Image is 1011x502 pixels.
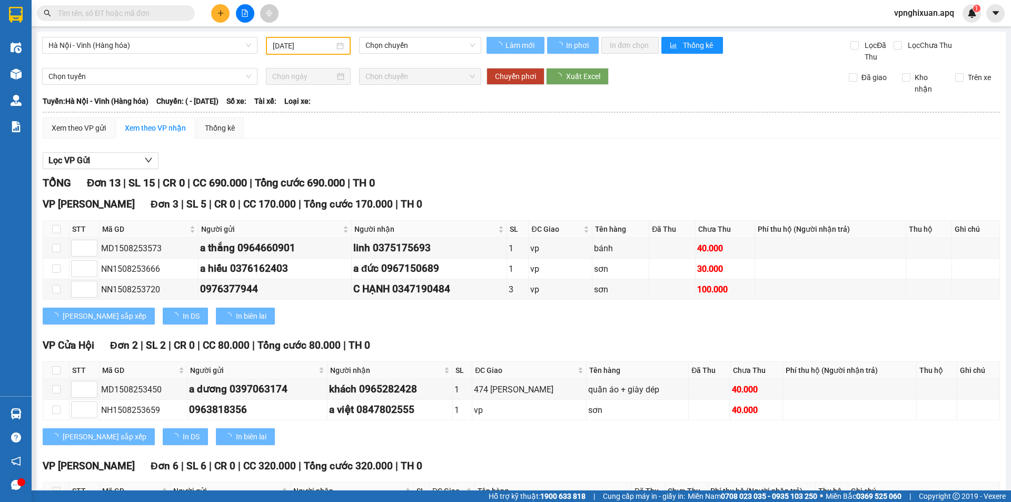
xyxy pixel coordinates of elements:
span: ĐC Giao [475,365,575,376]
span: 1 [975,5,978,12]
div: 1 [509,262,527,275]
button: Chuyển phơi [487,68,544,85]
th: STT [70,483,100,500]
th: Thu hộ [917,362,957,379]
span: ⚪️ [820,494,823,498]
span: In phơi [566,40,590,51]
span: Người nhận [330,365,442,376]
th: Thu hộ [816,483,848,500]
th: Chưa Thu [665,483,708,500]
span: Tài xế: [254,95,276,107]
span: loading [495,42,504,49]
span: SL 2 [146,339,166,351]
div: 40.000 [732,403,781,417]
span: | [181,460,184,472]
span: VP Cửa Hội [43,339,94,351]
span: Miền Bắc [826,490,901,502]
span: Kho nhận [910,72,947,95]
th: Phí thu hộ (Người nhận trả) [755,221,906,238]
span: CC 690.000 [193,176,247,189]
span: Người gửi [190,365,316,376]
div: 1 [454,383,470,396]
span: question-circle [11,432,21,442]
div: sơn [594,283,647,296]
span: Người nhận [293,485,403,497]
span: | [181,198,184,210]
span: Hỗ trợ kỹ thuật: [489,490,586,502]
span: Chuyến: ( - [DATE]) [156,95,219,107]
button: [PERSON_NAME] sắp xếp [43,428,155,445]
span: Hà Nội - Vinh (Hàng hóa) [48,37,251,53]
span: Chọn chuyến [365,37,475,53]
strong: 0708 023 035 - 0935 103 250 [721,492,817,500]
span: loading [51,433,63,440]
span: Lọc VP Gửi [48,154,90,167]
td: MD1508253573 [100,238,199,259]
button: Lọc VP Gửi [43,152,158,169]
button: aim [260,4,279,23]
b: Tuyến: Hà Nội - Vinh (Hàng hóa) [43,97,148,105]
span: Người gửi [201,223,340,235]
span: In DS [183,431,200,442]
span: Mã GD [102,223,187,235]
th: Đã Thu [689,362,730,379]
span: Lọc Đã Thu [860,40,893,63]
button: In phơi [547,37,599,54]
div: MD1508253573 [101,242,196,255]
span: loading [224,433,236,440]
span: Mã GD [102,365,176,376]
span: down [144,156,153,164]
span: Thống kê [683,40,715,51]
span: caret-down [991,8,1000,18]
span: TH 0 [353,176,375,189]
span: loading [554,73,566,80]
strong: PHIẾU GỬI HÀNG [41,33,94,55]
span: | [238,198,241,210]
span: loading [171,312,183,320]
div: vp [530,242,590,255]
span: VP [PERSON_NAME] [43,460,135,472]
span: CR 0 [174,339,195,351]
span: Tổng cước 690.000 [255,176,345,189]
img: warehouse-icon [11,95,22,106]
input: Chọn ngày [272,71,335,82]
span: | [168,339,171,351]
strong: 1900 633 818 [540,492,586,500]
div: 40.000 [732,383,781,396]
span: In biên lai [236,431,266,442]
span: plus [217,9,224,17]
span: | [250,176,252,189]
span: | [299,198,301,210]
div: 3 [509,283,527,296]
button: bar-chartThống kê [661,37,723,54]
span: | [187,176,190,189]
span: | [593,490,595,502]
span: loading [224,312,236,320]
span: TH 0 [401,460,422,472]
button: caret-down [986,4,1005,23]
span: | [123,176,126,189]
div: MD1508253450 [101,383,185,396]
button: file-add [236,4,254,23]
span: In DS [183,310,200,322]
th: Tên hàng [592,221,649,238]
th: Chưa Thu [696,221,755,238]
span: ĐC Giao [531,223,581,235]
th: SL [414,483,430,500]
span: TỔNG [43,176,71,189]
span: | [252,339,255,351]
div: vp [530,262,590,275]
div: 1 [509,242,527,255]
div: Thống kê [205,122,235,134]
span: Trên xe [964,72,995,83]
div: 0976377944 [200,281,349,297]
span: TH 0 [401,198,422,210]
span: Chọn chuyến [365,68,475,84]
div: 0963818356 [189,402,325,418]
span: Đơn 3 [151,198,179,210]
strong: 0369 525 060 [856,492,901,500]
span: Đã giao [857,72,891,83]
span: Chọn tuyến [48,68,251,84]
span: CC 80.000 [203,339,250,351]
span: loading [51,312,63,320]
